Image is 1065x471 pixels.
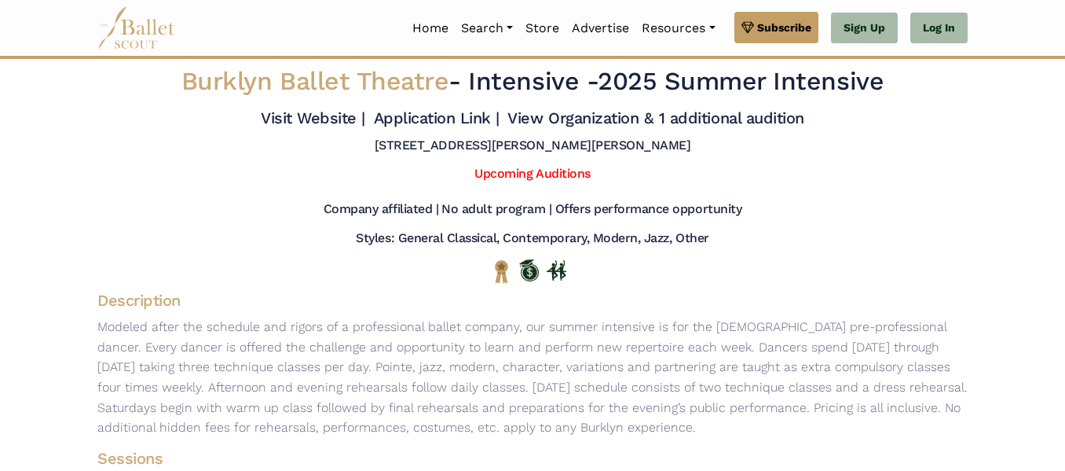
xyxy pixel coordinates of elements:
[910,13,968,44] a: Log In
[831,13,898,44] a: Sign Up
[324,201,438,218] h5: Company affiliated |
[85,317,980,438] p: Modeled after the schedule and rigors of a professional ballet company, our summer intensive is f...
[468,66,598,96] span: Intensive -
[375,138,691,154] h5: [STREET_ADDRESS][PERSON_NAME][PERSON_NAME]
[741,19,754,36] img: gem.svg
[492,259,511,284] img: National
[635,12,721,45] a: Resources
[374,109,500,127] a: Application Link |
[519,259,539,281] img: Offers Scholarship
[565,12,635,45] a: Advertise
[734,12,818,43] a: Subscribe
[181,66,448,96] span: Burklyn Ballet Theatre
[261,109,365,127] a: Visit Website |
[507,109,803,127] a: View Organization & 1 additional audition
[406,12,455,45] a: Home
[356,230,708,247] h5: Styles: General Classical, Contemporary, Modern, Jazz, Other
[555,201,742,218] h5: Offers performance opportunity
[519,12,565,45] a: Store
[172,65,893,98] h2: - 2025 Summer Intensive
[547,260,566,281] img: In Person
[474,166,590,181] a: Upcoming Auditions
[757,19,811,36] span: Subscribe
[441,201,551,218] h5: No adult program |
[85,448,955,469] h4: Sessions
[455,12,519,45] a: Search
[85,290,980,311] h4: Description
